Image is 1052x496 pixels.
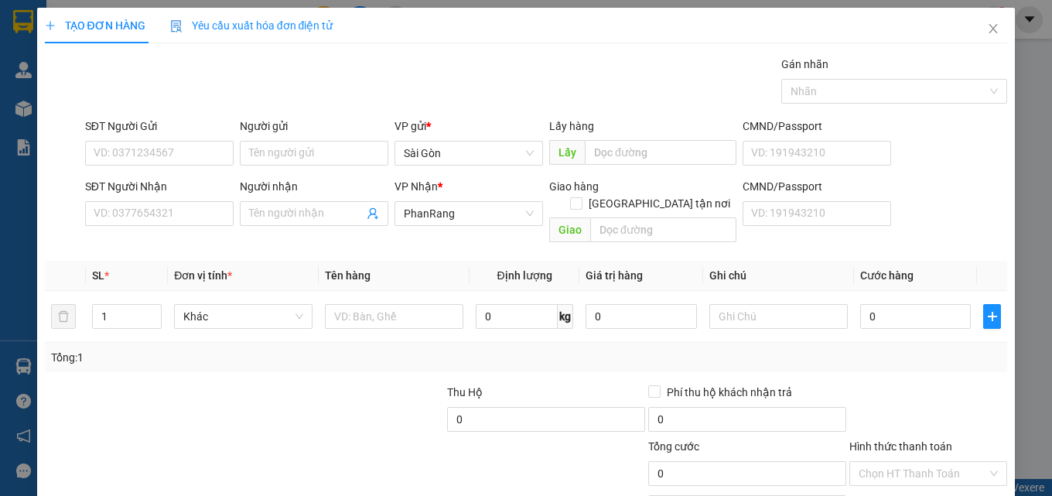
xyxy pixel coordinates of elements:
[404,202,534,225] span: PhanRang
[590,217,736,242] input: Dọc đường
[849,440,952,453] label: Hình thức thanh toán
[703,261,854,291] th: Ghi chú
[170,20,183,32] img: icon
[984,310,1000,323] span: plus
[85,178,234,195] div: SĐT Người Nhận
[709,304,848,329] input: Ghi Chú
[860,269,914,282] span: Cước hàng
[743,178,891,195] div: CMND/Passport
[325,304,463,329] input: VD: Bàn, Ghế
[586,304,697,329] input: 0
[447,386,483,399] span: Thu Hộ
[85,118,234,135] div: SĐT Người Gửi
[972,8,1015,51] button: Close
[404,142,534,165] span: Sài Gòn
[394,118,543,135] div: VP gửi
[743,118,891,135] div: CMND/Passport
[51,349,408,366] div: Tổng: 1
[240,118,388,135] div: Người gửi
[648,440,699,453] span: Tổng cước
[394,180,438,193] span: VP Nhận
[585,140,736,165] input: Dọc đường
[549,217,590,242] span: Giao
[45,20,56,31] span: plus
[549,180,599,193] span: Giao hàng
[549,140,585,165] span: Lấy
[497,269,552,282] span: Định lượng
[51,304,76,329] button: delete
[987,22,999,35] span: close
[45,19,145,32] span: TẠO ĐƠN HÀNG
[325,269,371,282] span: Tên hàng
[558,304,573,329] span: kg
[549,120,594,132] span: Lấy hàng
[367,207,379,220] span: user-add
[781,58,828,70] label: Gán nhãn
[170,19,333,32] span: Yêu cầu xuất hóa đơn điện tử
[983,304,1001,329] button: plus
[582,195,736,212] span: [GEOGRAPHIC_DATA] tận nơi
[586,269,643,282] span: Giá trị hàng
[92,269,104,282] span: SL
[174,269,232,282] span: Đơn vị tính
[240,178,388,195] div: Người nhận
[661,384,798,401] span: Phí thu hộ khách nhận trả
[183,305,303,328] span: Khác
